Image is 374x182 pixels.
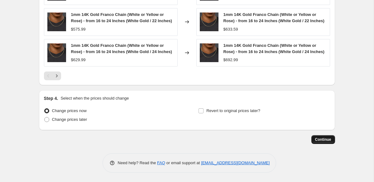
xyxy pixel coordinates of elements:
[315,137,331,142] span: Continue
[223,12,324,23] span: 1mm 14K Gold Franco Chain (White or Yellow or Rose) - from 16 to 24 Inches (White Gold / 22 Inches)
[71,43,172,54] span: 1mm 14K Gold Franco Chain (White or Yellow or Rose) - from 16 to 24 Inches (White Gold / 24 Inches)
[157,160,165,165] a: FAQ
[44,71,61,80] nav: Pagination
[223,43,324,54] span: 1mm 14K Gold Franco Chain (White or Yellow or Rose) - from 16 to 24 Inches (White Gold / 24 Inches)
[52,117,87,122] span: Change prices later
[200,12,218,31] img: 1mmfranco_80x.jpg
[165,160,201,165] span: or email support at
[71,26,86,32] div: $575.99
[118,160,157,165] span: Need help? Read the
[200,43,218,62] img: 1mmfranco_80x.jpg
[52,108,87,113] span: Change prices now
[201,160,270,165] a: [EMAIL_ADDRESS][DOMAIN_NAME]
[47,12,66,31] img: 1mmfranco_80x.jpg
[47,43,66,62] img: 1mmfranco_80x.jpg
[71,57,86,63] div: $629.99
[311,135,335,144] button: Continue
[52,71,61,80] button: Next
[206,108,260,113] span: Revert to original prices later?
[223,57,238,63] div: $692.99
[71,12,172,23] span: 1mm 14K Gold Franco Chain (White or Yellow or Rose) - from 16 to 24 Inches (White Gold / 22 Inches)
[223,26,238,32] div: $633.59
[60,95,129,101] p: Select when the prices should change
[44,95,58,101] h2: Step 4.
